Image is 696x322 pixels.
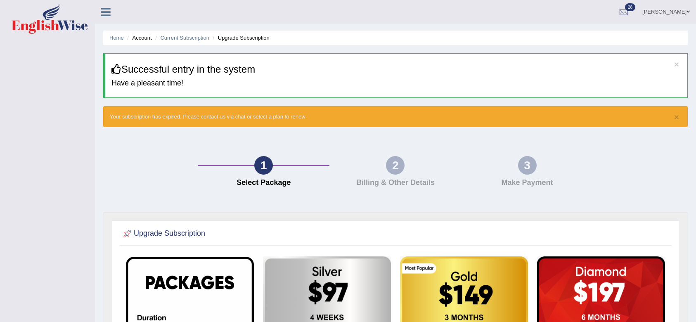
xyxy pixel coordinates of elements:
h2: Upgrade Subscription [121,227,205,240]
a: Home [109,35,124,41]
h4: Make Payment [466,179,589,187]
li: Account [125,34,152,42]
div: 1 [254,156,273,175]
span: 28 [625,3,635,11]
div: Your subscription has expired. Please contact us via chat or select a plan to renew [103,106,688,127]
h4: Have a pleasant time! [111,79,681,88]
button: × [674,113,679,121]
div: 2 [386,156,405,175]
button: × [674,60,679,69]
li: Upgrade Subscription [211,34,270,42]
h4: Select Package [202,179,325,187]
div: 3 [518,156,537,175]
a: Current Subscription [160,35,209,41]
h3: Successful entry in the system [111,64,681,75]
h4: Billing & Other Details [334,179,457,187]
